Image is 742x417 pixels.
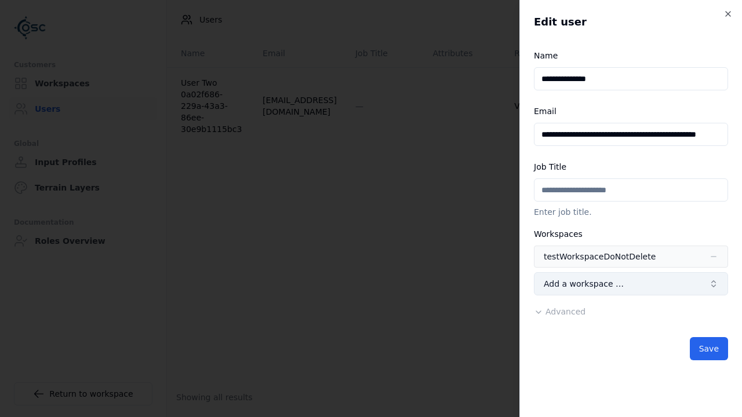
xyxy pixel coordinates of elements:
[534,107,556,116] label: Email
[534,14,728,30] h2: Edit user
[544,251,656,262] div: testWorkspaceDoNotDelete
[534,51,558,60] label: Name
[534,229,583,239] label: Workspaces
[544,278,624,290] span: Add a workspace …
[690,337,728,360] button: Save
[545,307,585,316] span: Advanced
[534,162,566,171] label: Job Title
[534,206,728,218] p: Enter job title.
[534,306,585,317] button: Advanced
